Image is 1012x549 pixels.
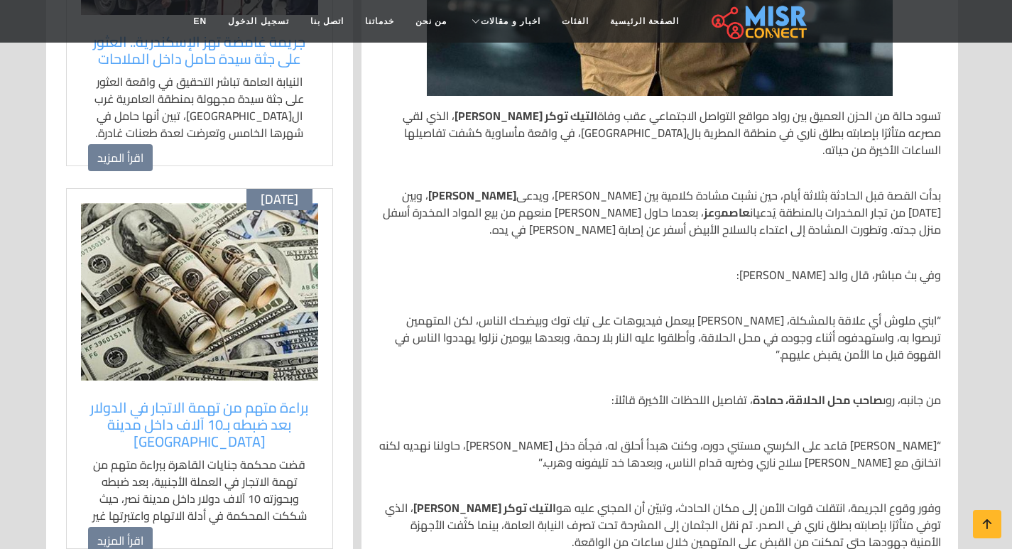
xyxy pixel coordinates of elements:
[551,8,599,35] a: الفئات
[704,202,714,223] strong: عز
[88,73,311,141] p: النيابة العامة تباشر التحقيق في واقعة العثور على جثة سيدة مجهولة بمنطقة العامرية غرب ال[GEOGRAPHI...
[379,437,941,471] p: “[PERSON_NAME] قاعد على الكرسي مستني دوره، وكنت هبدأ أحلق له، فجأة دخل [PERSON_NAME]، حاولنا نهدي...
[481,15,540,28] span: اخبار و مقالات
[88,399,311,450] a: براءة متهم من تهمة الاتجار في الدولار بعد ضبطه بـ10 آلاف داخل مدينة [GEOGRAPHIC_DATA]
[379,391,941,408] p: من جانبه، روى ، تفاصيل اللحظات الأخيرة قائلاً:
[721,202,750,223] strong: عاصم
[354,8,405,35] a: خدماتنا
[88,33,311,67] a: جريمة غامضة تهز الإسكندرية.. العثور على جثة سيدة حامل داخل الملاحات
[379,187,941,238] p: بدأت القصة قبل الحادثة بثلاثة أيام، حين نشبت مشادة كلامية بين [PERSON_NAME]، ويدعى ، وبين [DATE] ...
[261,192,298,207] span: [DATE]
[455,105,597,126] strong: التيك توكر [PERSON_NAME]
[379,312,941,363] p: “ابني ملوش أي علاقة بالمشكلة، [PERSON_NAME] بيعمل فيديوهات على تيك توك وبيضحك الناس، لكن المتهمين...
[753,389,883,411] strong: صاحب محل الحلاقة، حمادة
[413,497,556,518] strong: التيك توكر [PERSON_NAME]
[379,107,941,158] p: تسود حالة من الحزن العميق بين رواد مواقع التواصل الاجتماعي عقب وفاة ، الذي لقي مصرعه متأثرًا بإصا...
[379,266,941,283] p: وفي بث مباشر، قال والد [PERSON_NAME]:
[183,8,218,35] a: EN
[217,8,299,35] a: تسجيل الدخول
[428,185,516,206] strong: [PERSON_NAME]
[300,8,354,35] a: اتصل بنا
[88,144,153,171] a: اقرأ المزيد
[81,203,318,381] img: محكمة الجنايات تصدر حكمًا ببراءة متهم من تهمة الاتجار في العملة الأجنبية بعد ضبطه بـ10 آلاف دولار...
[457,8,551,35] a: اخبار و مقالات
[405,8,457,35] a: من نحن
[712,4,807,39] img: main.misr_connect
[599,8,690,35] a: الصفحة الرئيسية
[88,456,311,541] p: قضت محكمة جنايات القاهرة ببراءة متهم من تهمة الاتجار في العملة الأجنبية، بعد ضبطه وبحوزته 10 آلاف...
